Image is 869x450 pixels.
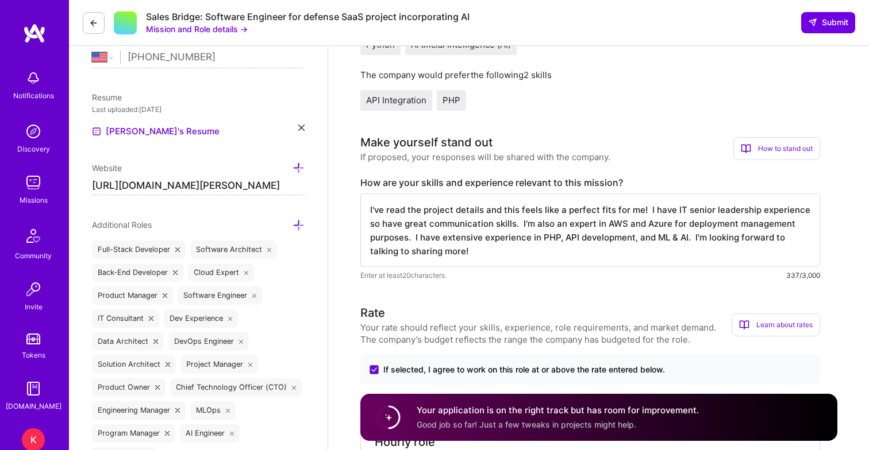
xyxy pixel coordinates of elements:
i: icon Close [175,408,180,413]
div: Invite [25,301,43,313]
div: The company would prefer the following 2 skills [360,69,820,81]
a: [PERSON_NAME]'s Resume [92,125,220,138]
i: icon Close [298,125,305,131]
div: Chief Technology Officer (CTO) [170,378,302,397]
input: +1 (000) 000-0000 [128,41,305,74]
img: teamwork [22,171,45,194]
i: icon Close [267,247,272,252]
div: Full-Stack Developer [92,240,186,259]
span: Submit [808,17,848,28]
span: If selected, I agree to work on this role at or above the rate entered below. [383,364,665,375]
div: DevOps Engineer [168,332,249,351]
div: Program Manager [92,424,175,443]
div: Rate [360,304,385,321]
input: http://... [92,177,305,195]
span: Additional Roles [92,220,152,230]
span: Enter at least 20 characters. [360,269,447,281]
div: Engineering Manager [92,401,186,420]
div: Product Owner [92,378,166,397]
div: 337/3,000 [786,269,820,281]
div: IT Consultant [92,309,159,328]
div: Make yourself stand out [360,134,493,151]
button: Submit [801,12,855,33]
i: icon Close [228,316,233,321]
div: Back-End Developer [92,263,183,282]
i: icon Close [252,293,257,298]
div: [DOMAIN_NAME] [6,400,61,412]
div: Notifications [13,90,54,102]
i: icon Close [153,339,158,344]
div: Software Architect [190,240,278,259]
div: MLOps [190,401,236,420]
i: icon Close [248,362,253,367]
div: Data Architect [92,332,164,351]
div: Dev Experience [164,309,239,328]
button: Mission and Role details → [146,23,248,35]
img: bell [22,67,45,90]
h4: Your application is on the right track but has room for improvement. [417,404,699,416]
i: icon BookOpen [741,143,751,154]
i: icon Close [173,270,178,275]
div: Missions [20,194,48,206]
div: If proposed, your responses will be shared with the company. [360,151,610,163]
img: discovery [22,120,45,143]
div: Sales Bridge: Software Engineer for defense SaaS project incorporating AI [146,11,470,23]
i: icon Close [166,362,170,367]
i: icon Close [163,293,167,298]
div: AI Engineer [180,424,240,443]
img: tokens [26,333,40,344]
div: How to stand out [733,137,820,160]
i: icon Close [226,408,230,413]
h4: Hourly role [375,435,435,449]
i: icon Close [175,247,180,252]
span: Good job so far! Just a few tweaks in projects might help. [417,420,636,429]
i: icon Close [292,385,297,390]
i: icon Close [244,270,249,275]
img: Community [20,222,47,250]
label: How are your skills and experience relevant to this mission? [360,177,820,189]
i: icon BookOpen [739,320,749,330]
i: icon Close [155,385,160,390]
div: Cloud Expert [188,263,255,282]
div: Tokens [22,349,45,361]
div: Discovery [17,143,50,155]
img: Resume [92,127,101,136]
i: icon Close [149,316,153,321]
div: Software Engineer [178,286,263,305]
span: Resume [92,92,122,102]
div: Last uploaded: [DATE] [92,103,305,115]
i: icon Close [239,339,244,344]
span: Website [92,163,122,173]
img: Invite [22,278,45,301]
div: Solution Architect [92,355,176,374]
div: Product Manager [92,286,173,305]
i: icon Close [230,431,234,436]
img: logo [23,23,46,44]
i: icon Close [165,431,170,436]
span: API Integration [366,95,426,106]
div: Your rate should reflect your skills, experience, role requirements, and market demand. The compa... [360,321,732,346]
div: Community [15,250,52,262]
div: Project Manager [180,355,259,374]
i: icon LeftArrowDark [89,18,98,28]
img: guide book [22,377,45,400]
div: Learn about rates [732,313,820,336]
textarea: I've read the project details and this feels like a perfect fits for me! I have IT senior leaders... [360,193,820,267]
span: PHP [443,95,460,106]
i: icon SendLight [808,18,817,27]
